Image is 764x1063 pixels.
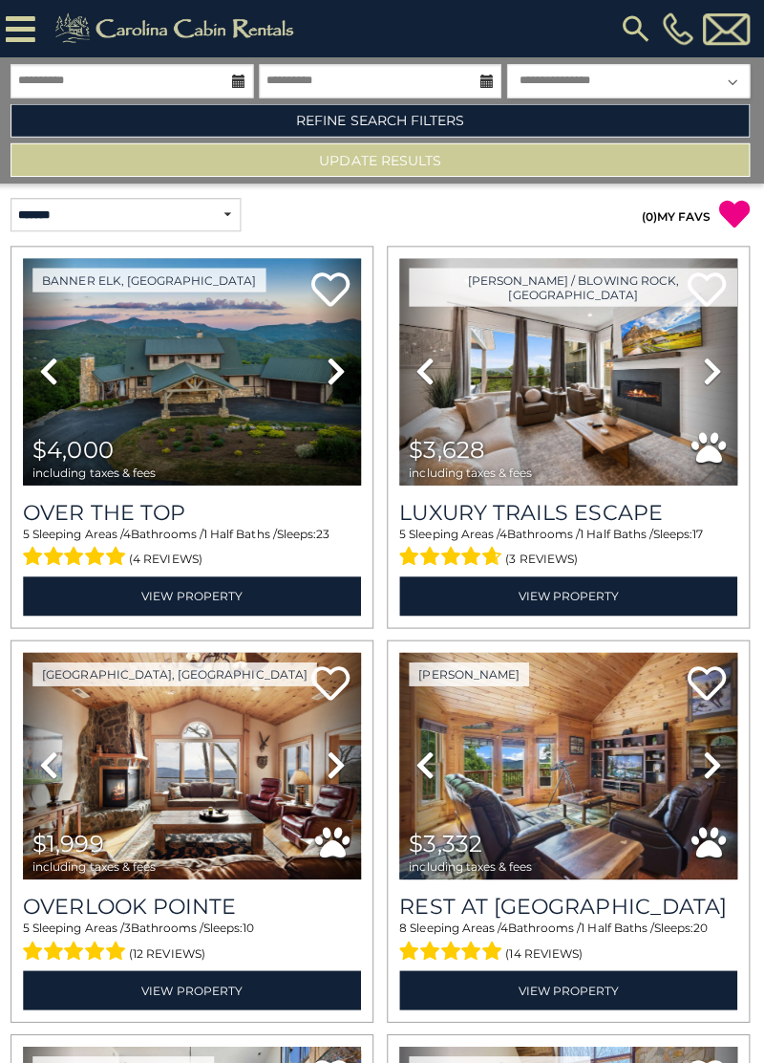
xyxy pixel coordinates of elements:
[582,916,654,930] span: 1 Half Baths /
[401,889,737,915] a: Rest at [GEOGRAPHIC_DATA]
[411,856,533,868] span: including taxes & fees
[27,523,363,569] div: Sleeping Areas / Bathrooms / Sleeps:
[692,524,703,538] span: 17
[27,916,33,930] span: 5
[401,257,737,483] img: thumbnail_168695581.jpeg
[501,916,509,930] span: 4
[133,936,208,961] span: (12 reviews)
[133,544,205,569] span: (4 reviews)
[313,661,351,702] a: Add to favorites
[206,524,279,538] span: 1 Half Baths /
[688,661,726,702] a: Add to favorites
[411,464,533,476] span: including taxes & fees
[642,208,657,223] span: ( )
[14,142,750,176] button: Update Results
[36,433,117,461] span: $4,000
[27,257,363,483] img: thumbnail_167153549.jpeg
[27,649,363,875] img: thumbnail_163477009.jpeg
[27,965,363,1005] a: View Property
[401,915,737,961] div: Sleeping Areas / Bathrooms / Sleeps:
[411,433,485,461] span: $3,628
[658,12,698,45] a: [PHONE_NUMBER]
[507,544,579,569] span: (3 reviews)
[401,889,737,915] h3: Rest at Mountain Crest
[401,524,408,538] span: 5
[642,208,711,223] a: (0)MY FAVS
[313,269,351,310] a: Add to favorites
[126,524,134,538] span: 4
[14,103,750,137] a: Refine Search Filters
[36,659,319,683] a: [GEOGRAPHIC_DATA], [GEOGRAPHIC_DATA]
[411,267,737,305] a: [PERSON_NAME] / Blowing Rock, [GEOGRAPHIC_DATA]
[27,889,363,915] a: Overlook Pointe
[401,523,737,569] div: Sleeping Areas / Bathrooms / Sleeps:
[318,524,331,538] span: 23
[401,497,737,523] a: Luxury Trails Escape
[581,524,653,538] span: 1 Half Baths /
[36,856,159,868] span: including taxes & fees
[401,965,737,1005] a: View Property
[27,524,33,538] span: 5
[693,916,708,930] span: 20
[401,649,737,875] img: thumbnail_164747674.jpeg
[27,497,363,523] a: Over The Top
[127,916,134,930] span: 3
[49,10,312,48] img: Khaki-logo.png
[27,915,363,961] div: Sleeping Areas / Bathrooms / Sleeps:
[401,916,409,930] span: 8
[36,267,268,291] a: Banner Elk, [GEOGRAPHIC_DATA]
[36,464,159,476] span: including taxes & fees
[619,11,653,46] img: search-regular.svg
[401,574,737,613] a: View Property
[36,825,107,853] span: $1,999
[245,916,257,930] span: 10
[500,524,508,538] span: 4
[507,936,584,961] span: (14 reviews)
[27,574,363,613] a: View Property
[411,659,530,683] a: [PERSON_NAME]
[646,208,653,223] span: 0
[411,825,483,853] span: $3,332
